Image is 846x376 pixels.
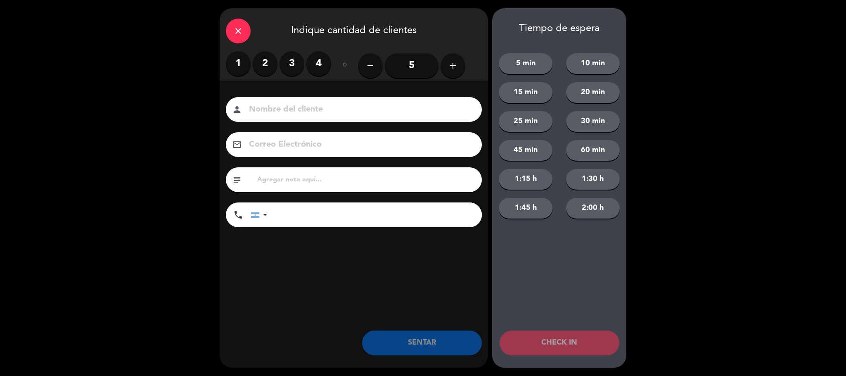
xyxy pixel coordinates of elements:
[499,53,552,74] button: 5 min
[566,82,620,103] button: 20 min
[248,102,471,117] input: Nombre del cliente
[220,8,488,51] div: Indique cantidad de clientes
[566,111,620,132] button: 30 min
[365,61,375,71] i: remove
[566,169,620,190] button: 1:30 h
[232,175,242,185] i: subject
[441,53,465,78] button: add
[233,26,243,36] i: close
[499,169,552,190] button: 1:15 h
[566,140,620,161] button: 60 min
[306,51,331,76] label: 4
[500,331,619,355] button: CHECK IN
[232,105,242,114] i: person
[448,61,458,71] i: add
[251,203,270,227] div: Argentina: +54
[253,51,277,76] label: 2
[232,140,242,150] i: email
[499,111,552,132] button: 25 min
[566,53,620,74] button: 10 min
[499,140,552,161] button: 45 min
[358,53,383,78] button: remove
[499,198,552,219] button: 1:45 h
[248,138,471,152] input: Correo Electrónico
[362,331,482,355] button: SENTAR
[566,198,620,219] button: 2:00 h
[256,174,476,186] input: Agregar nota aquí...
[499,82,552,103] button: 15 min
[280,51,304,76] label: 3
[331,51,358,80] div: ó
[233,210,243,220] i: phone
[492,23,626,35] div: Tiempo de espera
[226,51,251,76] label: 1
